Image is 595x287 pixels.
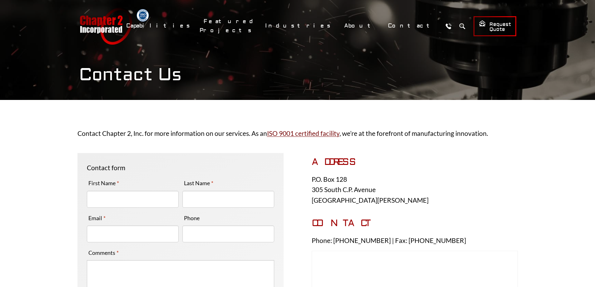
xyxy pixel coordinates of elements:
p: Contact Chapter 2, Inc. for more information on our services. As an , we’re at the forefront of m... [77,128,518,139]
a: Chapter 2 Incorporated [79,7,132,45]
p: P.O. Box 128 305 South C.P. Avenue [GEOGRAPHIC_DATA][PERSON_NAME] [312,174,518,205]
h3: CONTACT [312,218,518,229]
a: Contact [384,19,440,32]
label: Email [87,213,107,223]
label: Phone [182,213,201,223]
label: First Name [87,178,121,188]
button: Search [457,20,468,32]
p: Phone: [PHONE_NUMBER] | Fax: [PHONE_NUMBER] [312,235,518,246]
a: About [340,19,381,32]
p: Contact form [87,162,274,173]
a: Industries [261,19,337,32]
label: Last Name [182,178,215,188]
h1: Contact Us [79,64,516,85]
label: Comments [87,248,121,258]
h3: ADDRESS [312,156,518,168]
a: ISO 9001 certified facility [267,129,340,137]
a: Capabilities [122,19,196,32]
a: Call Us [443,20,454,32]
a: Request Quote [474,16,516,36]
span: Request Quote [479,20,511,33]
a: Featured Projects [200,15,258,37]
